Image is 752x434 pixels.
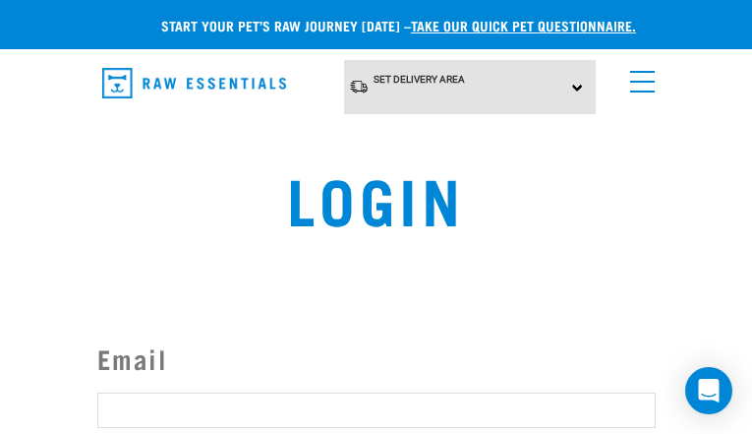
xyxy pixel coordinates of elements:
div: Open Intercom Messenger [685,367,732,414]
a: take our quick pet questionnaire. [411,22,636,29]
img: Raw Essentials Logo [102,68,286,98]
label: Email [97,339,656,379]
span: Set Delivery Area [374,74,465,85]
h1: Login [97,162,656,233]
img: van-moving.png [349,79,369,94]
a: menu [620,59,656,94]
